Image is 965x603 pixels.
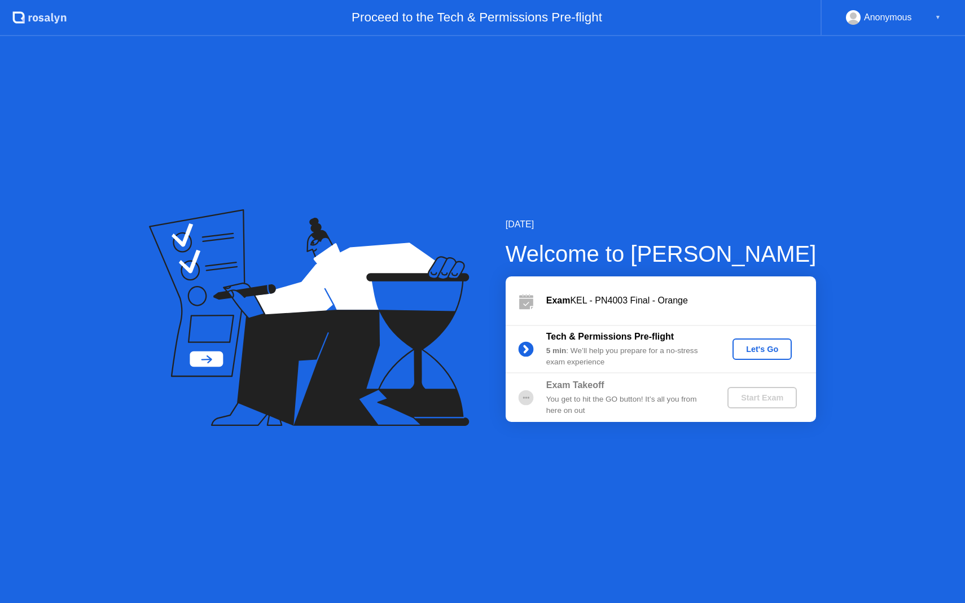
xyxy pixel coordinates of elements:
[546,332,674,341] b: Tech & Permissions Pre-flight
[727,387,797,408] button: Start Exam
[546,296,571,305] b: Exam
[864,10,912,25] div: Anonymous
[506,218,817,231] div: [DATE]
[732,338,792,360] button: Let's Go
[732,393,792,402] div: Start Exam
[546,346,567,355] b: 5 min
[546,345,709,368] div: : We’ll help you prepare for a no-stress exam experience
[935,10,941,25] div: ▼
[546,394,709,417] div: You get to hit the GO button! It’s all you from here on out
[546,294,816,307] div: KEL - PN4003 Final - Orange
[737,345,787,354] div: Let's Go
[546,380,604,390] b: Exam Takeoff
[506,237,817,271] div: Welcome to [PERSON_NAME]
